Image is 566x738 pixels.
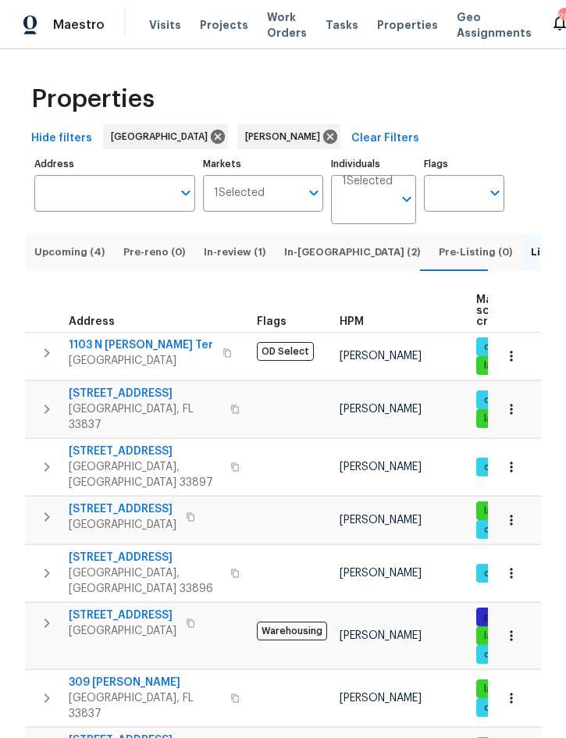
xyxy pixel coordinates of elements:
span: 1 Selected [214,187,265,200]
span: cleaning [478,461,529,474]
span: Tasks [326,20,358,30]
span: Projects [200,17,248,33]
span: 1103 N [PERSON_NAME] Ter [69,337,213,353]
button: Open [175,182,197,204]
label: Individuals [331,159,416,169]
span: [STREET_ADDRESS] [69,444,221,459]
span: Geo Assignments [457,9,532,41]
span: [GEOGRAPHIC_DATA] [111,129,214,144]
span: [GEOGRAPHIC_DATA], FL 33837 [69,401,221,433]
span: cleaning [478,394,529,407]
button: Clear Filters [345,124,425,153]
span: [GEOGRAPHIC_DATA] [69,517,176,533]
span: Pre-Listing (0) [439,244,512,261]
span: Maestro [53,17,105,33]
span: landscaping [478,683,546,696]
span: OD Select [257,342,314,361]
button: Open [303,182,325,204]
span: Work Orders [267,9,307,41]
span: In-review (1) [204,244,265,261]
span: landscaping [478,359,546,373]
span: In-[GEOGRAPHIC_DATA] (2) [284,244,420,261]
span: landscaping [478,412,546,426]
span: Hide filters [31,129,92,148]
span: [GEOGRAPHIC_DATA], [GEOGRAPHIC_DATA] 33897 [69,459,221,490]
div: [PERSON_NAME] [237,124,340,149]
span: cleaning [478,648,529,661]
span: [PERSON_NAME] [245,129,326,144]
span: Upcoming (4) [34,244,105,261]
span: [STREET_ADDRESS] [69,501,176,517]
span: Visits [149,17,181,33]
span: [PERSON_NAME] [340,693,422,704]
span: [GEOGRAPHIC_DATA] [69,353,213,369]
span: cleaning [478,567,529,580]
span: [PERSON_NAME] [340,630,422,641]
span: 1 Selected [342,175,393,188]
span: [GEOGRAPHIC_DATA], [GEOGRAPHIC_DATA] 33896 [69,565,221,597]
span: [STREET_ADDRESS] [69,550,221,565]
button: Open [484,182,506,204]
span: HPM [340,316,364,327]
span: [STREET_ADDRESS] [69,608,176,623]
span: [STREET_ADDRESS] [69,386,221,401]
span: landscaping [478,629,546,643]
span: Warehousing [257,622,327,640]
span: Pre-reno (0) [123,244,185,261]
span: Properties [377,17,438,33]
span: [PERSON_NAME] [340,404,422,415]
span: [GEOGRAPHIC_DATA], FL 33837 [69,690,221,722]
span: [PERSON_NAME] [340,462,422,472]
button: Hide filters [25,124,98,153]
div: [GEOGRAPHIC_DATA] [103,124,228,149]
span: [GEOGRAPHIC_DATA] [69,623,176,639]
button: Open [396,188,418,210]
span: cleaning [478,340,529,354]
span: pool [478,611,511,624]
label: Address [34,159,195,169]
span: [PERSON_NAME] [340,515,422,526]
label: Markets [203,159,323,169]
label: Flags [424,159,504,169]
span: cleaning [478,523,529,537]
span: [PERSON_NAME] [340,351,422,362]
span: Clear Filters [351,129,419,148]
span: [PERSON_NAME] [340,568,422,579]
span: Properties [31,91,155,107]
span: cleaning [478,701,529,715]
span: Maintenance schedules created [476,294,550,327]
span: Flags [257,316,287,327]
span: Address [69,316,115,327]
span: landscaping [478,504,546,518]
span: 309 [PERSON_NAME] [69,675,221,690]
